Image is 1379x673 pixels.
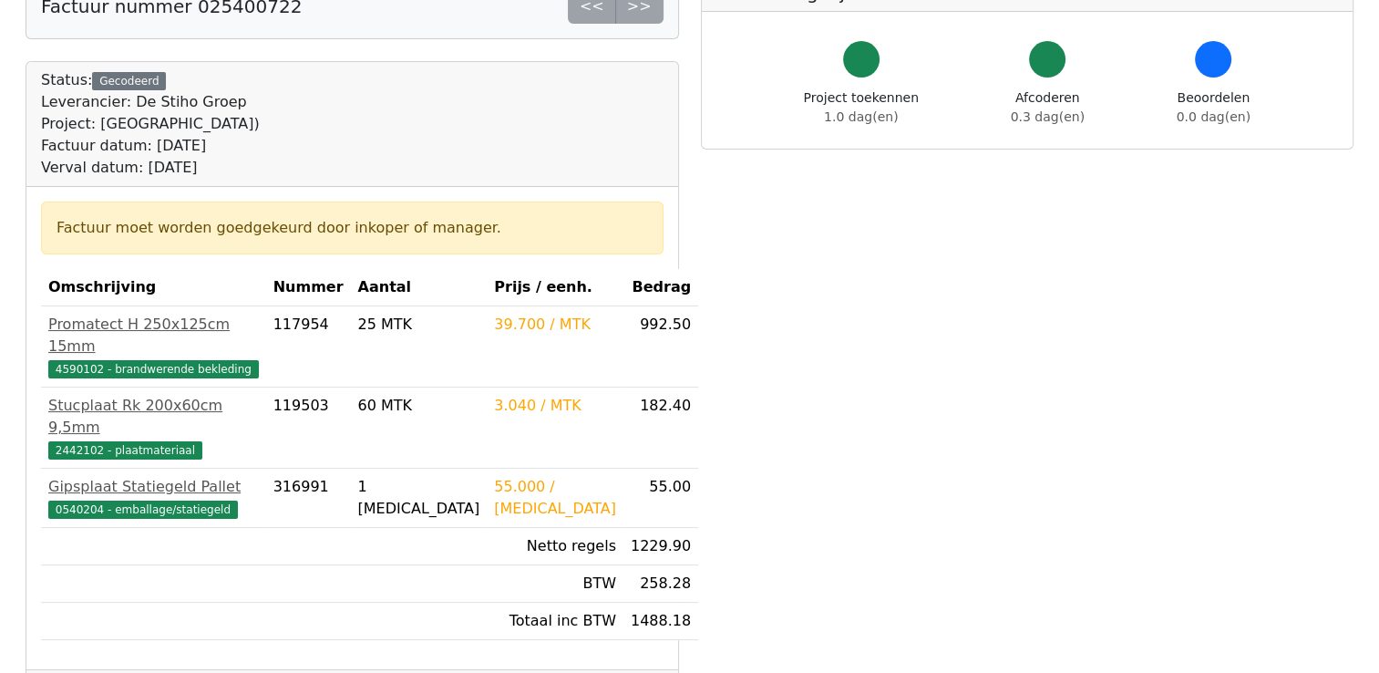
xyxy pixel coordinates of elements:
span: 0.3 dag(en) [1011,109,1085,124]
div: 1 [MEDICAL_DATA] [358,476,480,520]
span: 4590102 - brandwerende bekleding [48,360,259,378]
span: 1.0 dag(en) [824,109,898,124]
a: Promatect H 250x125cm 15mm4590102 - brandwerende bekleding [48,314,259,379]
div: Project toekennen [804,88,919,127]
a: Stucplaat Rk 200x60cm 9,5mm2442102 - plaatmateriaal [48,395,259,461]
td: Netto regels [487,528,623,565]
div: Promatect H 250x125cm 15mm [48,314,259,357]
td: 55.00 [623,469,698,528]
div: 60 MTK [358,395,480,417]
span: 0540204 - emballage/statiegeld [48,501,238,519]
div: Beoordelen [1177,88,1250,127]
div: Afcoderen [1011,88,1085,127]
span: 2442102 - plaatmateriaal [48,441,202,460]
td: 117954 [266,306,351,388]
td: 992.50 [623,306,698,388]
td: 119503 [266,388,351,469]
div: Stucplaat Rk 200x60cm 9,5mm [48,395,259,439]
div: Factuur moet worden goedgekeurd door inkoper of manager. [57,217,648,239]
td: 182.40 [623,388,698,469]
div: Verval datum: [DATE] [41,157,260,179]
td: BTW [487,565,623,603]
span: 0.0 dag(en) [1177,109,1250,124]
td: 258.28 [623,565,698,603]
div: 25 MTK [358,314,480,336]
th: Aantal [351,269,488,306]
td: 1229.90 [623,528,698,565]
td: 316991 [266,469,351,528]
div: 39.700 / MTK [494,314,616,336]
div: Status: [41,69,260,179]
div: 3.040 / MTK [494,395,616,417]
td: 1488.18 [623,603,698,640]
td: Totaal inc BTW [487,603,623,640]
th: Nummer [266,269,351,306]
div: Project: [GEOGRAPHIC_DATA]) [41,113,260,135]
div: Gipsplaat Statiegeld Pallet [48,476,259,498]
a: Gipsplaat Statiegeld Pallet0540204 - emballage/statiegeld [48,476,259,520]
div: Factuur datum: [DATE] [41,135,260,157]
th: Prijs / eenh. [487,269,623,306]
th: Omschrijving [41,269,266,306]
div: 55.000 / [MEDICAL_DATA] [494,476,616,520]
div: Leverancier: De Stiho Groep [41,91,260,113]
th: Bedrag [623,269,698,306]
div: Gecodeerd [92,72,166,90]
